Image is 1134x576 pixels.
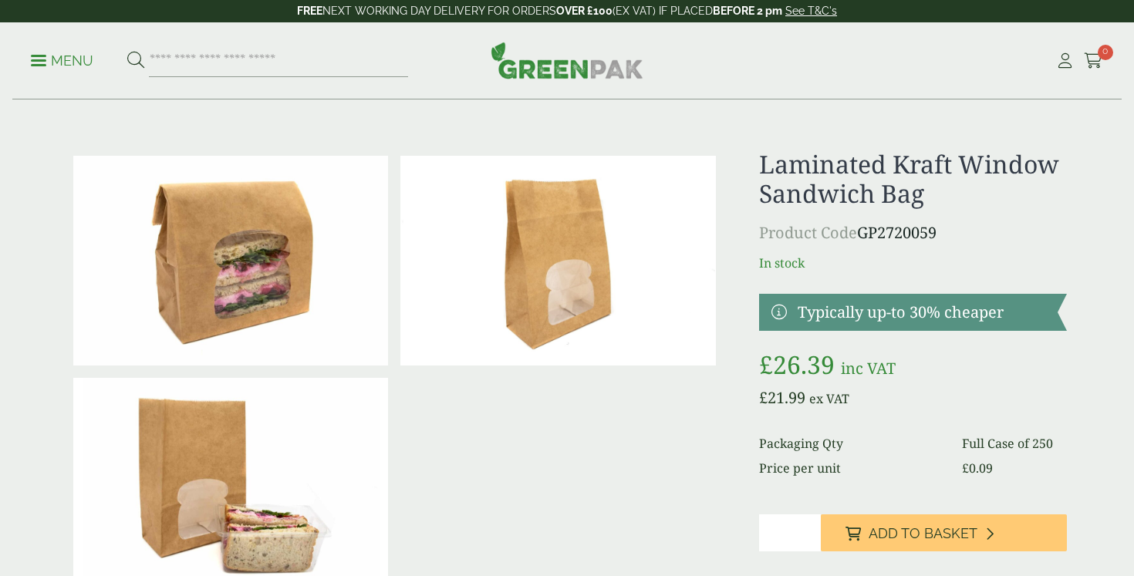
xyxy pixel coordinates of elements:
span: £ [759,387,768,408]
bdi: 26.39 [759,348,835,381]
strong: FREE [297,5,322,17]
p: GP2720059 [759,221,1067,244]
i: My Account [1055,53,1075,69]
h1: Laminated Kraft Window Sandwich Bag [759,150,1067,209]
span: Product Code [759,222,857,243]
img: IMG_5985 (Large) [400,156,715,365]
img: GreenPak Supplies [491,42,643,79]
dd: Full Case of 250 [962,434,1067,453]
img: Laminated Kraft Sandwich Bag [73,156,388,365]
span: ex VAT [809,390,849,407]
span: 0 [1098,45,1113,60]
bdi: 0.09 [962,460,993,477]
dt: Price per unit [759,459,944,477]
span: inc VAT [841,358,896,379]
a: Menu [31,52,93,67]
a: See T&C's [785,5,837,17]
span: Add to Basket [869,525,977,542]
p: In stock [759,254,1067,272]
button: Add to Basket [821,514,1067,551]
a: 0 [1084,49,1103,72]
span: £ [759,348,773,381]
strong: OVER £100 [556,5,613,17]
i: Cart [1084,53,1103,69]
dt: Packaging Qty [759,434,944,453]
bdi: 21.99 [759,387,805,408]
strong: BEFORE 2 pm [713,5,782,17]
p: Menu [31,52,93,70]
span: £ [962,460,969,477]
